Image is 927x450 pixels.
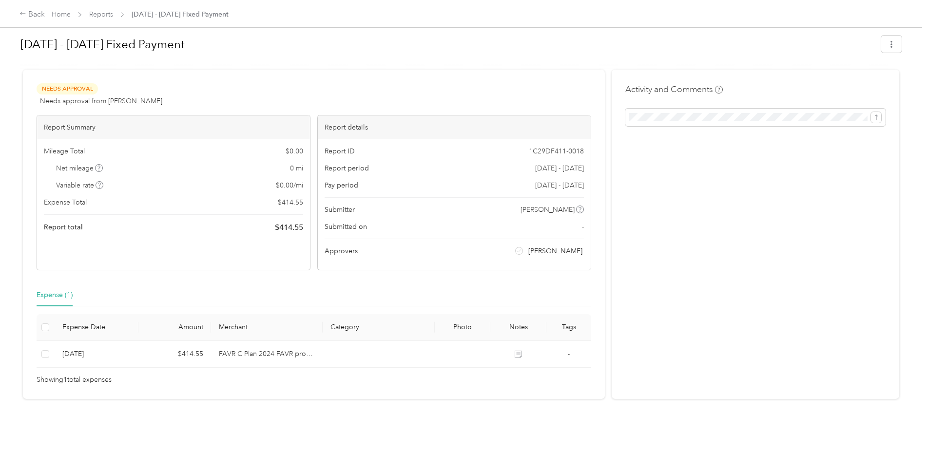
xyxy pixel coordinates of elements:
span: Needs approval from [PERSON_NAME] [40,96,162,106]
td: - [546,341,591,368]
span: Net mileage [56,163,103,173]
span: Report period [325,163,369,173]
th: Amount [138,314,211,341]
span: 0 mi [290,163,303,173]
td: FAVR C Plan 2024 FAVR program [211,341,323,368]
span: Submitted on [325,222,367,232]
span: $ 0.00 / mi [276,180,303,190]
span: - [582,222,584,232]
th: Notes [490,314,546,341]
span: [PERSON_NAME] [521,205,575,215]
span: 1C29DF411-0018 [529,146,584,156]
h1: Aug 1 - 31, 2025 Fixed Payment [20,33,874,56]
td: $414.55 [138,341,211,368]
div: Report details [318,115,591,139]
span: Showing 1 total expenses [37,375,112,385]
span: [PERSON_NAME] [528,246,582,256]
span: $ 414.55 [275,222,303,233]
a: Reports [89,10,113,19]
div: Report Summary [37,115,310,139]
span: Report total [44,222,83,232]
span: - [568,350,570,358]
th: Tags [546,314,591,341]
span: [DATE] - [DATE] [535,180,584,190]
span: Approvers [325,246,358,256]
th: Expense Date [55,314,138,341]
span: Variable rate [56,180,104,190]
span: $ 414.55 [278,197,303,207]
th: Category [323,314,434,341]
span: [DATE] - [DATE] Fixed Payment [132,9,229,19]
h4: Activity and Comments [625,83,723,95]
a: Home [52,10,71,19]
span: Submitter [325,205,355,215]
th: Merchant [211,314,323,341]
th: Photo [435,314,491,341]
span: Report ID [325,146,355,156]
span: $ 0.00 [286,146,303,156]
span: [DATE] - [DATE] [535,163,584,173]
iframe: Everlance-gr Chat Button Frame [872,395,927,450]
td: 9-2-2025 [55,341,138,368]
div: Expense (1) [37,290,73,300]
div: Back [19,9,45,20]
div: Tags [554,323,583,331]
span: Needs Approval [37,83,98,94]
span: Expense Total [44,197,87,207]
span: Mileage Total [44,146,85,156]
span: Pay period [325,180,358,190]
